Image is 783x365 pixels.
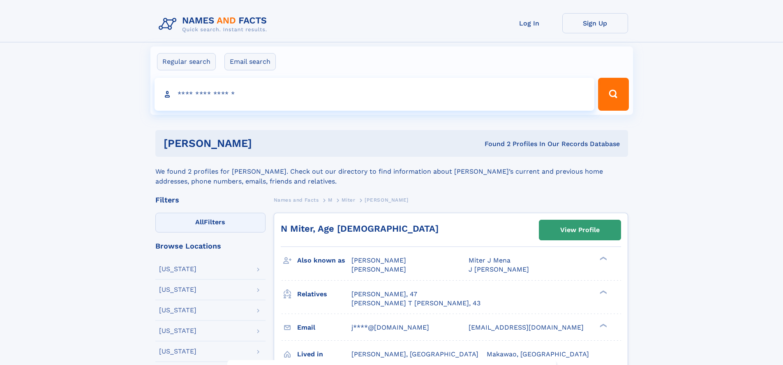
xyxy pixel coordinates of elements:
[487,350,589,358] span: Makawao, [GEOGRAPHIC_DATA]
[351,350,478,358] span: [PERSON_NAME], [GEOGRAPHIC_DATA]
[159,307,196,314] div: [US_STATE]
[560,221,600,239] div: View Profile
[159,328,196,334] div: [US_STATE]
[224,53,276,70] label: Email search
[342,197,355,203] span: Miter
[297,347,351,361] h3: Lived in
[155,78,595,111] input: search input
[328,197,333,203] span: M
[195,218,204,226] span: All
[155,157,628,186] div: We found 2 profiles for [PERSON_NAME]. Check out our directory to find information about [PERSON_...
[297,287,351,301] h3: Relatives
[598,323,607,328] div: ❯
[155,213,266,232] label: Filters
[297,321,351,335] h3: Email
[598,289,607,295] div: ❯
[539,220,621,240] a: View Profile
[351,265,406,273] span: [PERSON_NAME]
[157,53,216,70] label: Regular search
[469,256,510,264] span: Miter J Mena
[342,195,355,205] a: Miter
[469,323,584,331] span: [EMAIL_ADDRESS][DOMAIN_NAME]
[365,197,409,203] span: [PERSON_NAME]
[328,195,333,205] a: M
[598,256,607,261] div: ❯
[598,78,628,111] button: Search Button
[497,13,562,33] a: Log In
[351,299,480,308] a: [PERSON_NAME] T [PERSON_NAME], 43
[297,253,351,267] h3: Also known as
[159,286,196,293] div: [US_STATE]
[164,138,368,149] h1: [PERSON_NAME]
[351,290,417,299] a: [PERSON_NAME], 47
[351,256,406,264] span: [PERSON_NAME]
[469,265,529,273] span: J [PERSON_NAME]
[562,13,628,33] a: Sign Up
[368,139,620,149] div: Found 2 Profiles In Our Records Database
[155,242,266,250] div: Browse Locations
[274,195,319,205] a: Names and Facts
[159,348,196,355] div: [US_STATE]
[155,196,266,204] div: Filters
[155,13,274,35] img: Logo Names and Facts
[281,223,439,234] a: N Miter, Age [DEMOGRAPHIC_DATA]
[159,266,196,272] div: [US_STATE]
